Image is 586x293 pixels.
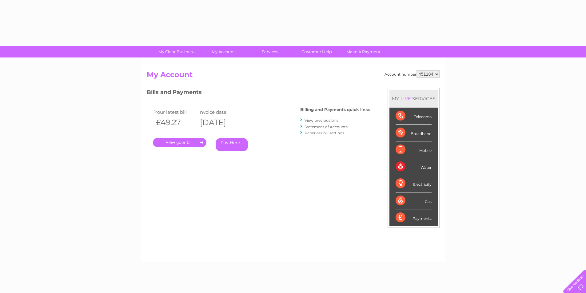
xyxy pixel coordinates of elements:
a: Paperless bill settings [305,131,344,135]
a: My Clear Business [151,46,202,57]
a: Customer Help [291,46,342,57]
h3: Bills and Payments [147,88,370,99]
a: My Account [198,46,249,57]
th: £49.27 [153,116,197,129]
a: Services [245,46,295,57]
td: Your latest bill [153,108,197,116]
div: Electricity [396,175,432,192]
div: Account number [385,70,440,78]
div: Broadband [396,125,432,141]
h4: Billing and Payments quick links [300,107,370,112]
div: Water [396,158,432,175]
a: . [153,138,206,147]
a: View previous bills [305,118,338,123]
td: Invoice date [197,108,241,116]
div: Mobile [396,141,432,158]
div: LIVE [399,96,412,101]
div: Payments [396,209,432,226]
div: Gas [396,192,432,209]
a: Pay Here [216,138,248,151]
div: MY SERVICES [389,90,438,107]
th: [DATE] [197,116,241,129]
a: Make A Payment [338,46,389,57]
div: Telecoms [396,108,432,125]
h2: My Account [147,70,440,82]
a: Statement of Accounts [305,125,348,129]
